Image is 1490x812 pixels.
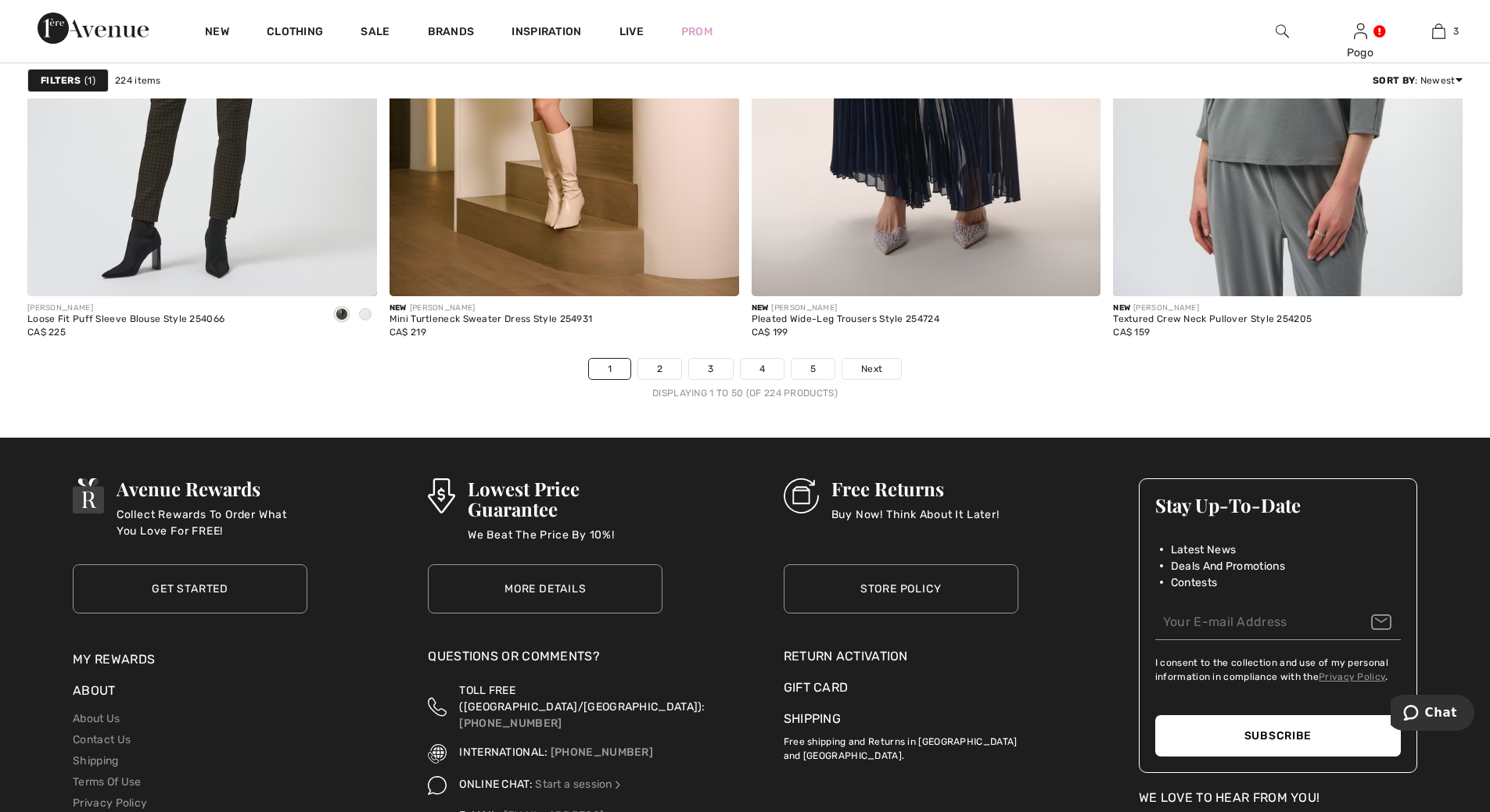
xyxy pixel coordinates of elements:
[27,327,66,338] span: CA$ 225
[1432,22,1445,41] img: My Bag
[1322,45,1398,61] div: Pogo
[390,303,407,313] span: New
[468,478,663,519] h3: Lowest Price Guarantee
[1155,605,1401,640] input: Your E-mail Address
[784,678,1018,697] a: Gift Card
[784,478,819,513] img: Free Returns
[752,327,788,338] span: CA$ 199
[428,647,662,674] div: Questions or Comments?
[27,302,224,314] div: [PERSON_NAME]
[390,314,593,325] div: Mini Turtleneck Sweater Dress Style 254931
[784,564,1018,613] a: Store Policy
[117,506,307,538] p: Collect Rewards To Order What You Love For FREE!
[1113,327,1150,338] span: CA$ 159
[73,478,104,513] img: Avenue Rewards
[681,23,713,40] a: Prom
[73,754,118,767] a: Shipping
[73,564,307,613] a: Get Started
[831,478,1000,499] h3: Free Returns
[1171,558,1285,574] span: Deals And Promotions
[752,302,939,314] div: [PERSON_NAME]
[27,358,1463,400] nav: Page navigation
[459,684,705,714] span: TOLL FREE ([GEOGRAPHIC_DATA]/[GEOGRAPHIC_DATA]):
[84,73,95,88] span: 1
[73,712,120,725] a: About Us
[428,25,475,41] a: Brands
[73,733,131,746] a: Contact Us
[784,728,1018,763] p: Free shipping and Returns in [GEOGRAPHIC_DATA] and [GEOGRAPHIC_DATA].
[1319,671,1385,682] a: Privacy Policy
[1155,656,1401,684] label: I consent to the collection and use of my personal information in compliance with the .
[1453,24,1459,38] span: 3
[1400,22,1477,41] a: 3
[612,779,623,790] img: Online Chat
[1171,574,1217,591] span: Contests
[741,359,784,379] a: 4
[535,778,623,791] a: Start a session
[27,314,224,325] div: Loose Fit Puff Sleeve Blouse Style 254066
[428,682,447,732] img: Toll Free (Canada/US)
[551,746,653,759] a: [PHONE_NUMBER]
[784,647,1018,666] a: Return Activation
[468,527,663,558] p: We Beat The Price By 10%!
[428,776,447,795] img: Online Chat
[1171,542,1236,558] span: Latest News
[27,386,1463,400] div: Displaying 1 to 50 (of 224 products)
[589,359,630,379] a: 1
[117,478,307,499] h3: Avenue Rewards
[784,711,841,726] a: Shipping
[1391,695,1474,734] iframe: Opens a widget where you can chat to one of our agents
[861,362,882,376] span: Next
[752,314,939,325] div: Pleated Wide-Leg Trousers Style 254724
[1113,303,1130,313] span: New
[1155,715,1401,757] button: Subscribe
[512,25,581,41] span: Inspiration
[390,302,593,314] div: [PERSON_NAME]
[638,359,681,379] a: 2
[831,506,1000,538] p: Buy Now! Think About It Later!
[330,302,354,328] div: Black
[1354,22,1367,41] img: My Info
[205,25,229,41] a: New
[41,73,81,88] strong: Filters
[689,359,732,379] a: 3
[842,359,901,379] a: Next
[38,13,149,44] img: 1ère Avenue
[1373,73,1463,88] div: : Newest
[428,744,447,763] img: International
[73,652,155,667] a: My Rewards
[1113,314,1312,325] div: Textured Crew Neck Pullover Style 254205
[1155,495,1401,515] h3: Stay Up-To-Date
[1139,789,1417,807] div: We Love To Hear From You!
[752,303,769,313] span: New
[1373,75,1415,86] strong: Sort By
[354,302,377,328] div: White
[1113,302,1312,314] div: [PERSON_NAME]
[792,359,835,379] a: 5
[115,73,161,88] span: 224 items
[459,746,548,759] span: INTERNATIONAL:
[459,717,562,730] a: [PHONE_NUMBER]
[73,796,147,810] a: Privacy Policy
[428,564,662,613] a: More Details
[267,25,323,41] a: Clothing
[619,23,644,40] a: Live
[428,478,454,513] img: Lowest Price Guarantee
[1276,22,1289,41] img: search the website
[390,327,426,338] span: CA$ 219
[459,778,533,791] span: ONLINE CHAT:
[1354,23,1367,38] a: Sign In
[73,775,142,789] a: Terms Of Use
[73,681,307,708] div: About
[361,25,390,41] a: Sale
